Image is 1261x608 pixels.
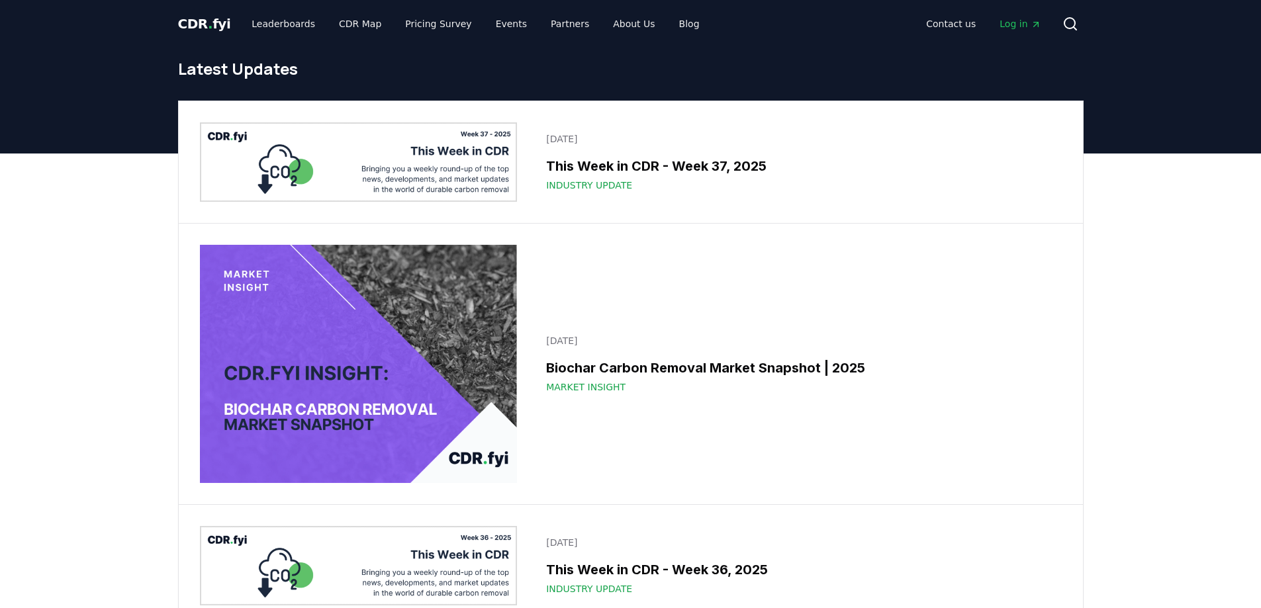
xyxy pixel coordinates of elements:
[546,536,1053,549] p: [DATE]
[669,12,710,36] a: Blog
[1000,17,1041,30] span: Log in
[540,12,600,36] a: Partners
[915,12,1051,36] nav: Main
[328,12,392,36] a: CDR Map
[989,12,1051,36] a: Log in
[546,156,1053,176] h3: This Week in CDR - Week 37, 2025
[241,12,710,36] nav: Main
[178,15,231,33] a: CDR.fyi
[915,12,986,36] a: Contact us
[241,12,326,36] a: Leaderboards
[538,528,1061,603] a: [DATE]This Week in CDR - Week 36, 2025Industry Update
[485,12,537,36] a: Events
[178,16,231,32] span: CDR fyi
[208,16,212,32] span: .
[538,326,1061,402] a: [DATE]Biochar Carbon Removal Market Snapshot | 2025Market Insight
[546,582,632,595] span: Industry Update
[546,358,1053,378] h3: Biochar Carbon Removal Market Snapshot | 2025
[546,560,1053,580] h3: This Week in CDR - Week 36, 2025
[538,124,1061,200] a: [DATE]This Week in CDR - Week 37, 2025Industry Update
[546,132,1053,146] p: [DATE]
[546,380,626,394] span: Market Insight
[200,526,518,605] img: This Week in CDR - Week 36, 2025 blog post image
[395,12,482,36] a: Pricing Survey
[546,334,1053,347] p: [DATE]
[200,122,518,202] img: This Week in CDR - Week 37, 2025 blog post image
[546,179,632,192] span: Industry Update
[602,12,665,36] a: About Us
[178,58,1084,79] h1: Latest Updates
[200,245,518,483] img: Biochar Carbon Removal Market Snapshot | 2025 blog post image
